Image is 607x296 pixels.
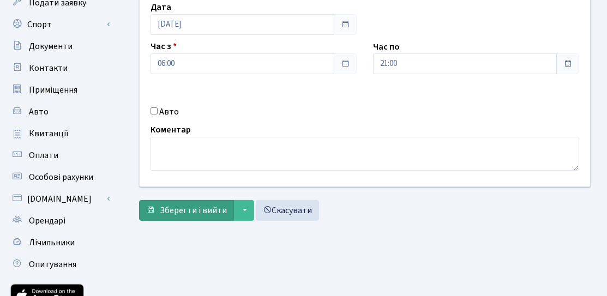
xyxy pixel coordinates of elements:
[5,35,115,57] a: Документи
[5,144,115,166] a: Оплати
[5,101,115,123] a: Авто
[29,84,77,96] span: Приміщення
[151,1,171,14] label: Дата
[151,40,177,53] label: Час з
[373,40,400,53] label: Час по
[5,253,115,275] a: Опитування
[5,166,115,188] a: Особові рахунки
[5,57,115,79] a: Контакти
[29,62,68,74] span: Контакти
[159,105,179,118] label: Авто
[5,188,115,210] a: [DOMAIN_NAME]
[5,232,115,253] a: Лічильники
[256,200,319,221] a: Скасувати
[151,124,191,137] label: Коментар
[5,123,115,144] a: Квитанції
[29,258,76,270] span: Опитування
[29,40,73,52] span: Документи
[29,215,65,227] span: Орендарі
[29,237,75,249] span: Лічильники
[29,106,49,118] span: Авто
[29,149,58,161] span: Оплати
[160,204,227,216] span: Зберегти і вийти
[139,200,234,221] button: Зберегти і вийти
[5,79,115,101] a: Приміщення
[29,128,69,140] span: Квитанції
[5,210,115,232] a: Орендарі
[5,14,115,35] a: Спорт
[29,171,93,183] span: Особові рахунки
